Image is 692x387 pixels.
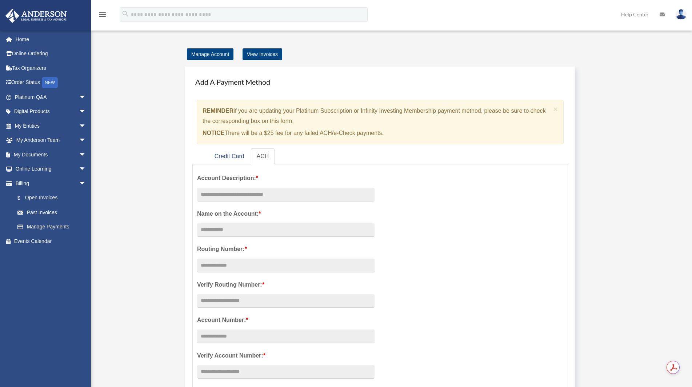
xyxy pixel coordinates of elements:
[10,191,97,206] a: $Open Invoices
[79,176,93,191] span: arrow_drop_down
[79,147,93,162] span: arrow_drop_down
[197,209,375,219] label: Name on the Account:
[5,32,97,47] a: Home
[79,162,93,177] span: arrow_drop_down
[98,13,107,19] a: menu
[676,9,687,20] img: User Pic
[79,90,93,105] span: arrow_drop_down
[197,244,375,254] label: Routing Number:
[209,148,250,165] a: Credit Card
[5,47,97,61] a: Online Ordering
[5,104,97,119] a: Digital Productsarrow_drop_down
[79,133,93,148] span: arrow_drop_down
[197,315,375,325] label: Account Number:
[197,280,375,290] label: Verify Routing Number:
[3,9,69,23] img: Anderson Advisors Platinum Portal
[5,61,97,75] a: Tax Organizers
[10,220,93,234] a: Manage Payments
[98,10,107,19] i: menu
[5,133,97,148] a: My Anderson Teamarrow_drop_down
[5,234,97,248] a: Events Calendar
[79,119,93,133] span: arrow_drop_down
[251,148,275,165] a: ACH
[5,176,97,191] a: Billingarrow_drop_down
[197,351,375,361] label: Verify Account Number:
[121,10,129,18] i: search
[203,108,233,114] strong: REMINDER
[192,74,568,90] h4: Add A Payment Method
[203,130,224,136] strong: NOTICE
[197,173,375,183] label: Account Description:
[5,119,97,133] a: My Entitiesarrow_drop_down
[10,205,97,220] a: Past Invoices
[5,162,97,176] a: Online Learningarrow_drop_down
[5,75,97,90] a: Order StatusNEW
[5,147,97,162] a: My Documentsarrow_drop_down
[5,90,97,104] a: Platinum Q&Aarrow_drop_down
[21,193,25,203] span: $
[197,100,564,144] div: if you are updating your Platinum Subscription or Infinity Investing Membership payment method, p...
[553,105,558,113] span: ×
[79,104,93,119] span: arrow_drop_down
[553,105,558,113] button: Close
[42,77,58,88] div: NEW
[203,128,551,138] p: There will be a $25 fee for any failed ACH/e-Check payments.
[187,48,233,60] a: Manage Account
[243,48,282,60] a: View Invoices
